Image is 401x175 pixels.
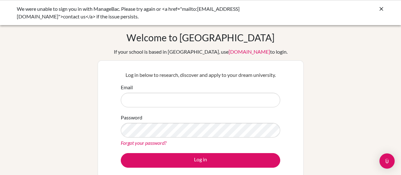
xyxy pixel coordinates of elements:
div: We were unable to sign you in with ManageBac. Please try again or <a href="mailto:[EMAIL_ADDRESS]... [17,5,289,20]
h1: Welcome to [GEOGRAPHIC_DATA] [126,32,275,43]
a: [DOMAIN_NAME] [229,49,270,55]
label: Email [121,84,133,91]
div: Open Intercom Messenger [379,153,395,169]
button: Log in [121,153,280,168]
label: Password [121,114,142,121]
a: Forgot your password? [121,140,166,146]
p: Log in below to research, discover and apply to your dream university. [121,71,280,79]
div: If your school is based in [GEOGRAPHIC_DATA], use to login. [114,48,288,56]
